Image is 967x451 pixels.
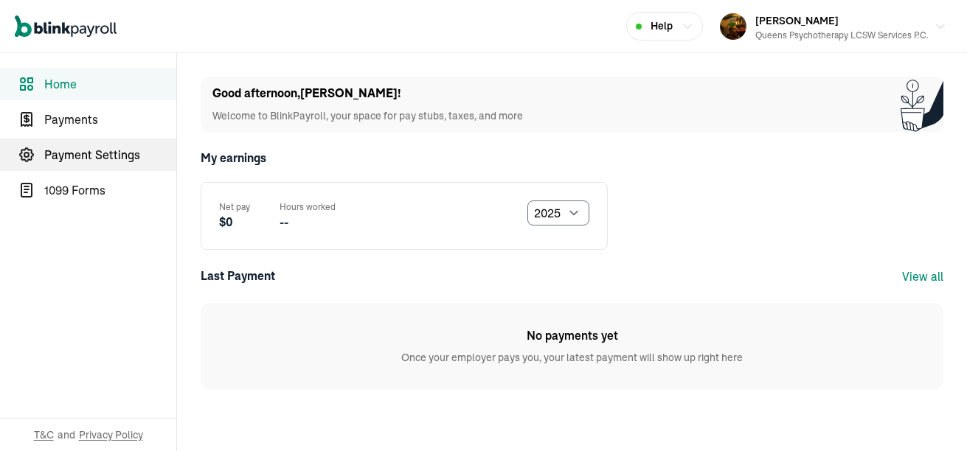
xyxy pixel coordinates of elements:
[219,200,250,214] p: Net pay
[626,12,703,41] button: Help
[755,29,929,42] div: Queens Psychotherapy LCSW Services P.C.
[44,111,176,128] span: Payments
[212,108,523,124] p: Welcome to BlinkPayroll, your space for pay stubs, taxes, and more
[212,85,523,102] h1: Good afternoon , [PERSON_NAME] !
[401,350,743,366] p: Once your employer pays you, your latest payment will show up right here
[201,150,943,167] h2: My earnings
[44,181,176,199] span: 1099 Forms
[280,214,336,231] p: --
[44,75,176,93] span: Home
[527,326,618,344] h1: No payments yet
[714,8,952,45] button: [PERSON_NAME]Queens Psychotherapy LCSW Services P.C.
[34,427,54,442] span: T&C
[651,18,673,34] span: Help
[902,269,943,284] a: View all
[901,77,943,132] img: Plant illustration
[721,292,967,451] iframe: Chat Widget
[280,200,336,214] p: Hours worked
[15,5,117,48] nav: Global
[219,214,250,231] p: $0
[755,14,839,27] span: [PERSON_NAME]
[79,427,143,442] span: Privacy Policy
[44,146,176,164] span: Payment Settings
[201,268,275,285] div: Last Payment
